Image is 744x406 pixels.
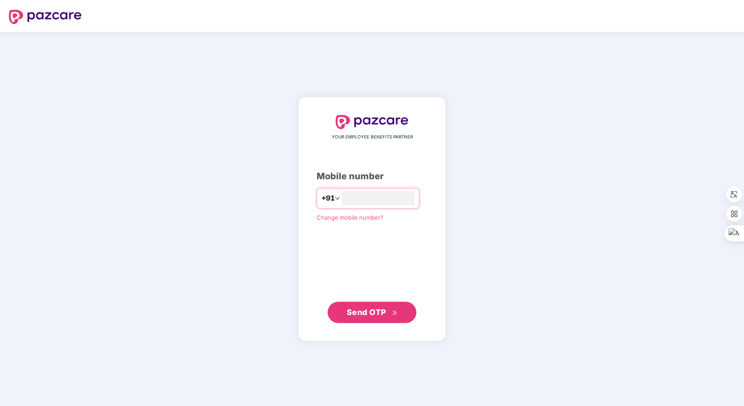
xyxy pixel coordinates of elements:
[347,307,386,317] span: Send OTP
[335,196,340,201] span: down
[392,310,398,316] span: double-right
[332,134,413,141] span: YOUR EMPLOYEE BENEFITS PARTNER
[317,214,384,221] a: Change mobile number?
[9,10,82,24] img: logo
[321,193,335,204] span: +91
[336,115,408,129] img: logo
[328,302,416,323] button: Send OTPdouble-right
[317,169,427,183] div: Mobile number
